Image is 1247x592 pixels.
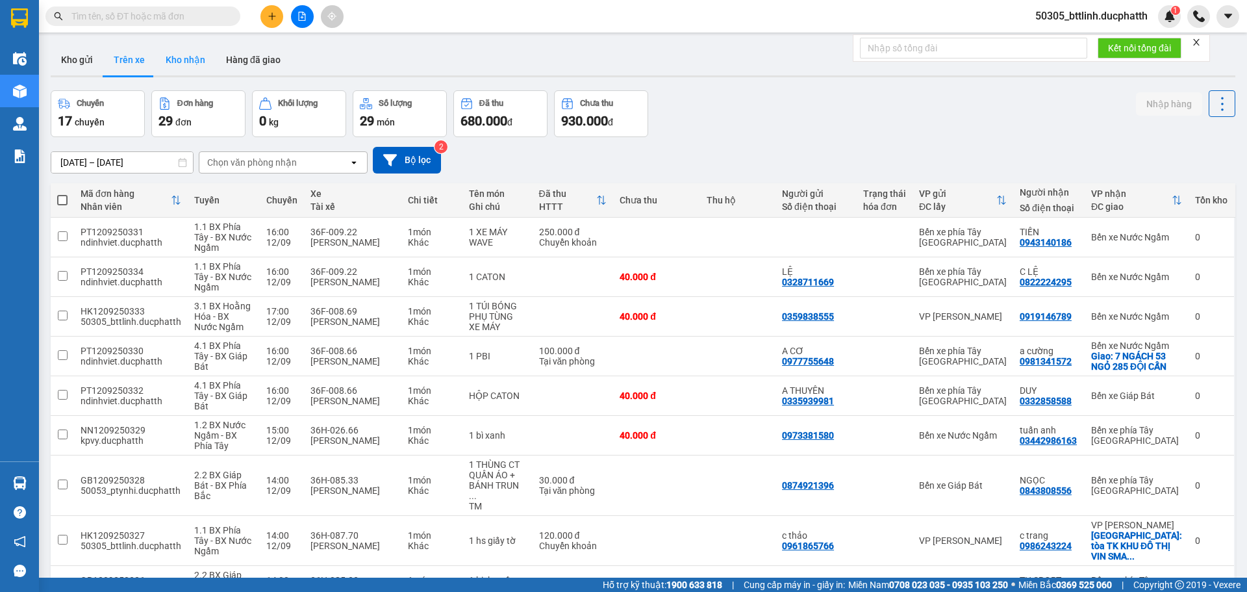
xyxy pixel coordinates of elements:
span: 4.1 BX Phía Tây - BX Giáp Bát [194,380,247,411]
div: 0 [1195,272,1228,282]
div: 0359838555 [782,311,834,322]
div: 16:00 [266,346,297,356]
span: caret-down [1222,10,1234,22]
div: HK1209250333 [81,306,181,316]
div: 0943140186 [1020,237,1072,248]
div: 1 món [408,385,456,396]
div: VP nhận [1091,188,1172,199]
div: 0874921396 [782,480,834,491]
div: Số điện thoại [782,201,850,212]
div: 120.000 đ [539,530,607,541]
div: ĐC giao [1091,201,1172,212]
strong: : [DOMAIN_NAME] [49,94,129,119]
img: logo [7,32,34,86]
div: Người gửi [782,188,850,199]
div: a cường [1020,346,1078,356]
button: Đã thu680.000đ [453,90,548,137]
span: 1 [1173,6,1178,15]
div: 40.000 đ [620,430,694,441]
div: 1 món [408,306,456,316]
span: đơn [175,117,192,127]
div: Chưa thu [580,99,613,108]
div: Chọn văn phòng nhận [207,156,297,169]
div: 36H-026.66 [310,425,395,435]
span: 0 [259,113,266,129]
div: 12/09 [266,435,297,446]
img: warehouse-icon [13,476,27,490]
div: NN1209250329 [81,425,181,435]
div: 0973381580 [782,430,834,441]
div: GB1209250326 [81,575,181,586]
div: Bến xe Nước Ngầm [1091,232,1182,242]
span: ⚪️ [1011,582,1015,587]
span: Kết nối tổng đài [1108,41,1171,55]
div: 1 THÙNG CT QUẦN ÁO + BÁNH TRUNG THU [469,459,526,501]
div: TH SPORT [1020,575,1078,586]
div: 1 món [408,575,456,586]
button: plus [260,5,283,28]
div: Khác [408,237,456,248]
strong: 1900 633 818 [666,580,722,590]
div: Đã thu [479,99,503,108]
div: Tài xế [310,201,395,212]
div: 0332858588 [1020,396,1072,406]
div: 16:00 [266,227,297,237]
div: Bến xe phía Tây [GEOGRAPHIC_DATA] [919,385,1007,406]
span: ... [1127,551,1135,561]
div: Chuyển khoản [539,541,607,551]
div: 0977755648 [782,356,834,367]
div: 250.000 đ [539,227,607,237]
th: Toggle SortBy [1085,183,1189,218]
div: Giao: 7 NGÁCH 53 NGỎ 285 ĐỘI CẤN [1091,351,1182,372]
button: Đơn hàng29đơn [151,90,246,137]
div: 1 hs giấy tờ [469,535,526,546]
div: [PERSON_NAME] [310,485,395,496]
div: ndinhviet.ducphatth [81,356,181,367]
div: 1 món [408,425,456,435]
div: 36F-008.69 [310,306,395,316]
div: Trạng thái [863,188,906,199]
span: close [1192,38,1201,47]
span: 930.000 [561,113,608,129]
div: HỘP CATON [469,391,526,401]
div: 1 PBI [469,351,526,361]
span: Hỗ trợ kỹ thuật: [603,578,722,592]
div: 0335939981 [782,396,834,406]
div: 12/09 [266,356,297,367]
div: Khác [408,316,456,327]
img: warehouse-icon [13,117,27,131]
div: 0919146789 [1020,311,1072,322]
span: copyright [1175,580,1184,589]
input: Nhập số tổng đài [860,38,1087,58]
span: plus [268,12,277,21]
div: Tuyến [194,195,253,205]
div: [PERSON_NAME] [310,277,395,287]
div: Bến xe phía Tây [GEOGRAPHIC_DATA] [919,346,1007,367]
div: hóa đơn [863,201,906,212]
span: Miền Bắc [1018,578,1112,592]
div: PT1209250330 [81,346,181,356]
div: 0 [1195,232,1228,242]
div: 1 món [408,530,456,541]
div: Chuyển khoản [539,237,607,248]
div: 1 TÚI BÓNG PHỤ TÙNG XE MÁY [469,301,526,332]
div: 0 [1195,480,1228,491]
div: 12/09 [266,396,297,406]
button: Chuyến17chuyến [51,90,145,137]
div: 0 [1195,391,1228,401]
th: Toggle SortBy [533,183,614,218]
div: Bến xe phía Tây [GEOGRAPHIC_DATA] [1091,475,1182,496]
img: phone-icon [1193,10,1205,22]
span: Miền Nam [848,578,1008,592]
span: search [54,12,63,21]
div: Bến xe phía Tây [GEOGRAPHIC_DATA] [919,266,1007,287]
input: Tìm tên, số ĐT hoặc mã đơn [71,9,225,23]
span: 1.1 BX Phía Tây - BX Nước Ngầm [194,222,251,253]
span: aim [327,12,336,21]
div: 14:00 [266,530,297,541]
th: Toggle SortBy [913,183,1013,218]
div: 50053_ptynhi.ducphatth [81,485,181,496]
div: NGỌC [1020,475,1078,485]
div: VP [PERSON_NAME] [919,535,1007,546]
button: Kho gửi [51,44,103,75]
